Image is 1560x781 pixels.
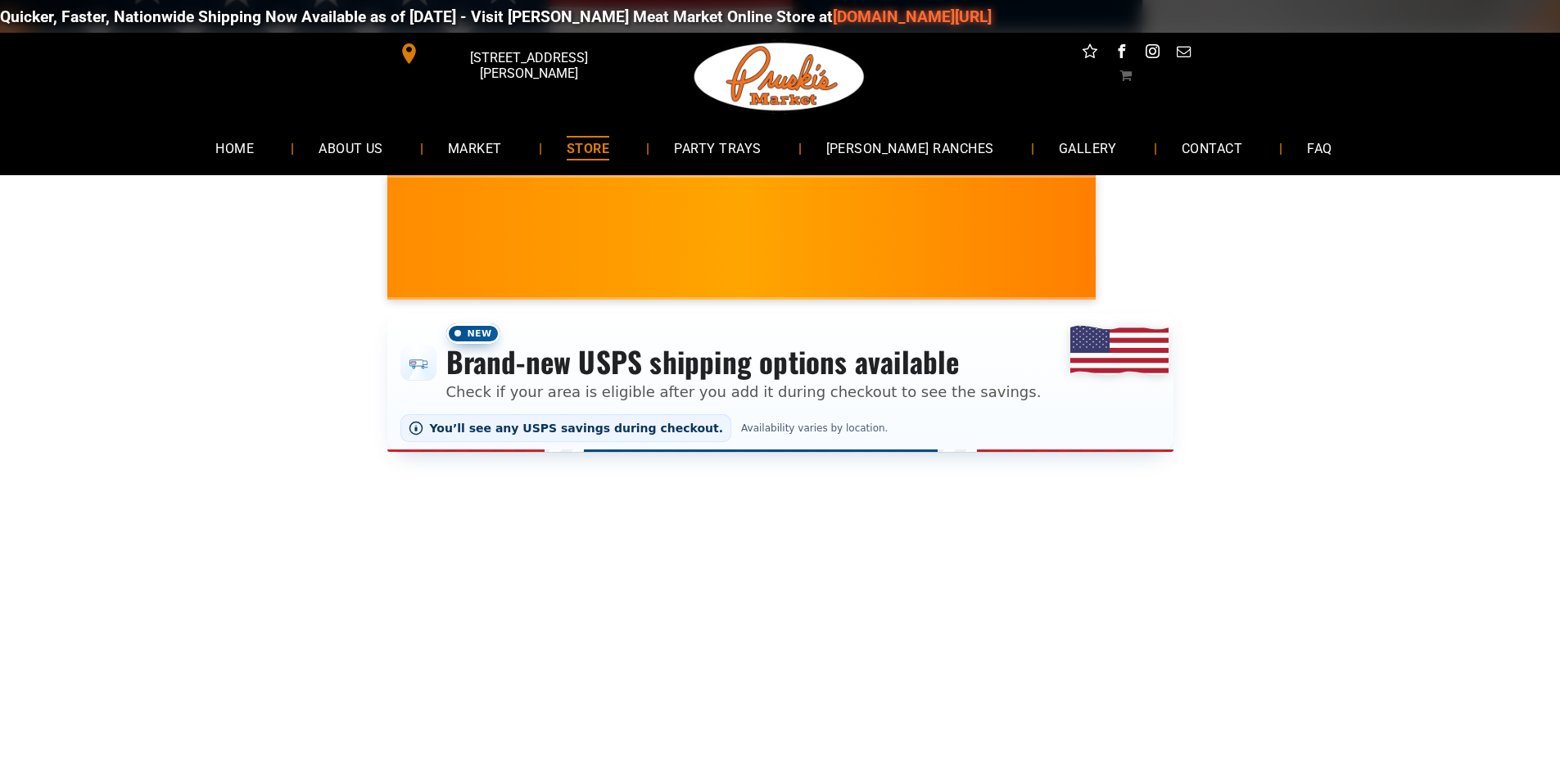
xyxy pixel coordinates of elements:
[691,33,868,121] img: Pruski-s+Market+HQ+Logo2-1920w.png
[1034,126,1142,169] a: GALLERY
[191,126,278,169] a: HOME
[738,422,891,434] span: Availability varies by location.
[387,41,638,66] a: [STREET_ADDRESS][PERSON_NAME]
[446,323,500,344] span: New
[1173,41,1194,66] a: email
[542,126,634,169] a: STORE
[423,126,527,169] a: MARKET
[1282,126,1356,169] a: FAQ
[1110,41,1132,66] a: facebook
[1142,41,1163,66] a: instagram
[430,422,724,435] span: You’ll see any USPS savings during checkout.
[1079,41,1101,66] a: Social network
[294,126,408,169] a: ABOUT US
[423,42,634,89] span: [STREET_ADDRESS][PERSON_NAME]
[833,7,992,26] a: [DOMAIN_NAME][URL]
[387,313,1173,452] div: Shipping options announcement
[446,381,1042,403] p: Check if your area is eligible after you add it during checkout to see the savings.
[1157,126,1267,169] a: CONTACT
[446,344,1042,380] h3: Brand-new USPS shipping options available
[649,126,785,169] a: PARTY TRAYS
[802,126,1019,169] a: [PERSON_NAME] RANCHES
